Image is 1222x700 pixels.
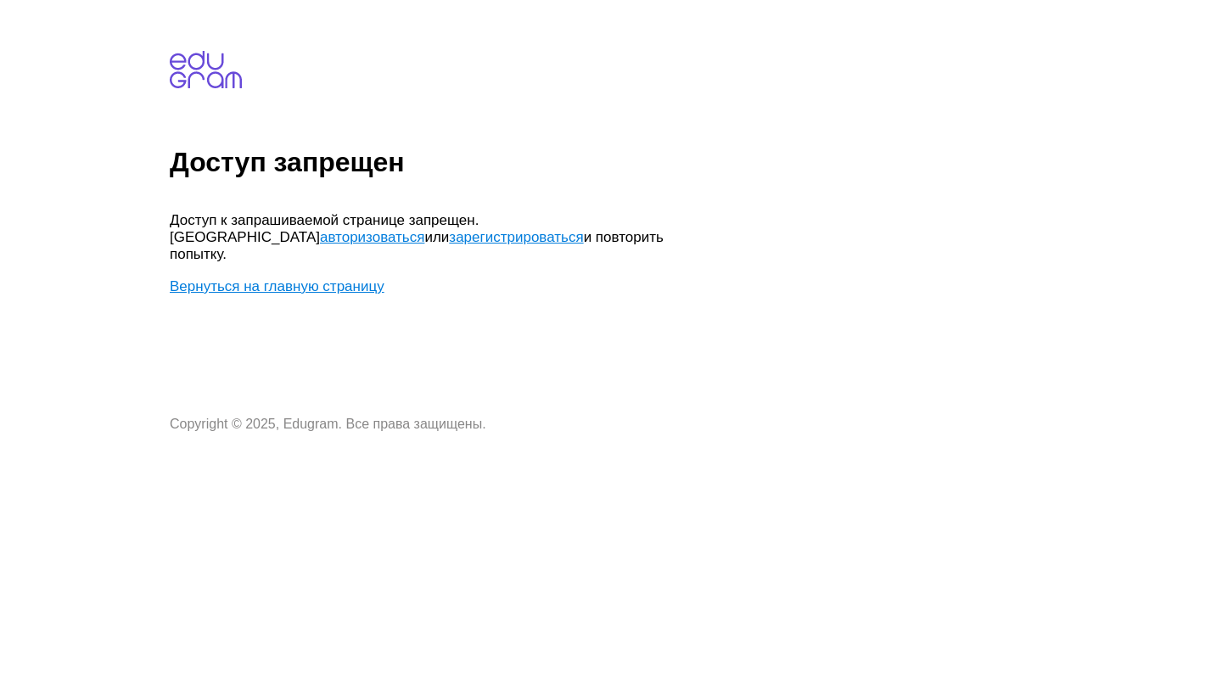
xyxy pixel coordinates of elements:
[170,417,679,432] p: Copyright © 2025, Edugram. Все права защищены.
[170,278,384,294] a: Вернуться на главную страницу
[170,212,679,263] p: Доступ к запрашиваемой странице запрещен. [GEOGRAPHIC_DATA] или и повторить попытку.
[170,147,1215,178] h1: Доступ запрещен
[320,229,424,245] a: авторизоваться
[449,229,583,245] a: зарегистрироваться
[170,51,242,88] img: edugram.com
